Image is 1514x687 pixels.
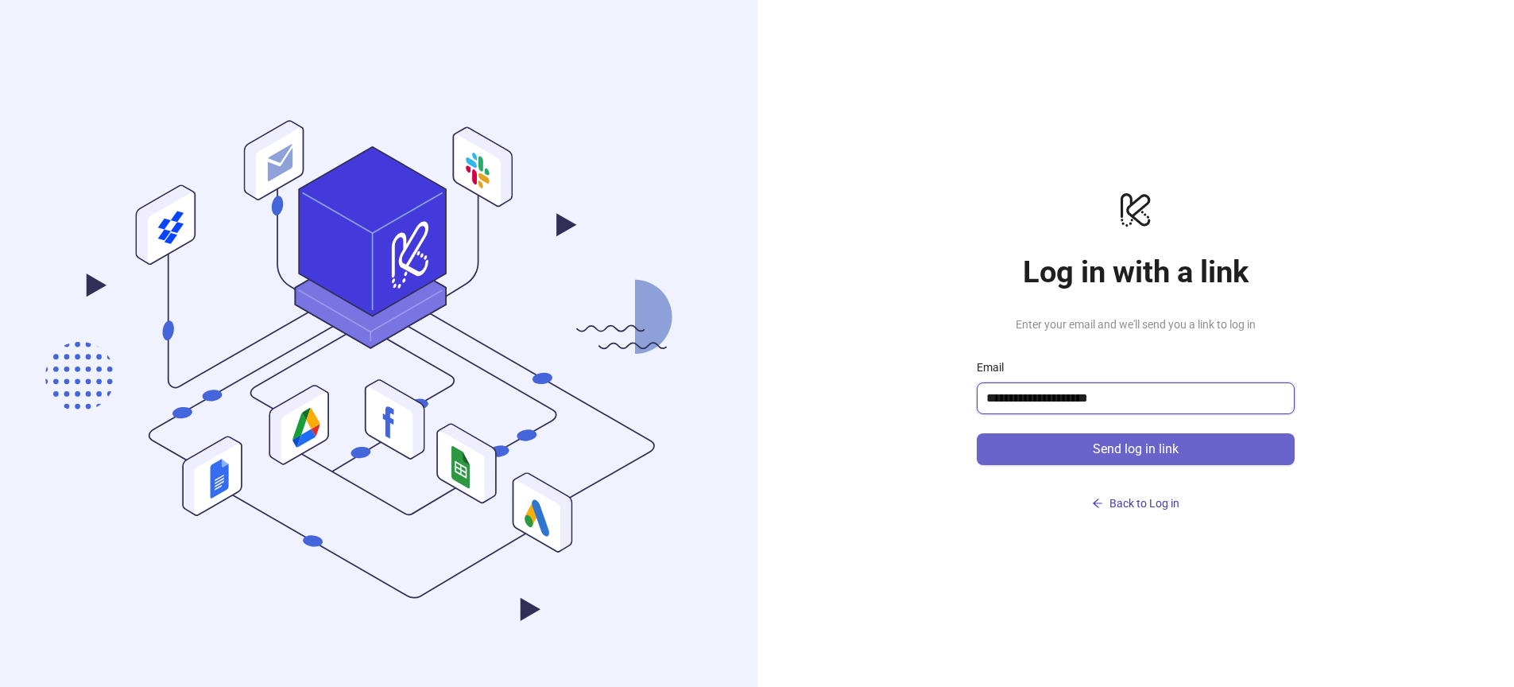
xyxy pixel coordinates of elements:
[977,359,1014,376] label: Email
[986,389,1282,408] input: Email
[977,254,1295,290] h1: Log in with a link
[977,316,1295,333] span: Enter your email and we'll send you a link to log in
[977,433,1295,465] button: Send log in link
[977,491,1295,516] button: Back to Log in
[1093,442,1179,456] span: Send log in link
[1092,498,1103,509] span: arrow-left
[1109,497,1179,510] span: Back to Log in
[977,465,1295,516] a: Back to Log in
